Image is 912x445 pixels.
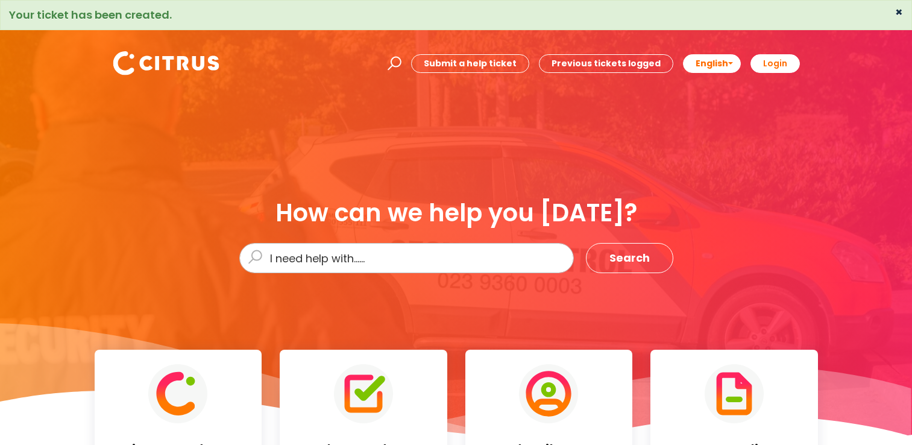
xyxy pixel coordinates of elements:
[750,54,800,73] a: Login
[239,200,673,226] div: How can we help you [DATE]?
[696,57,728,69] span: English
[609,248,650,268] span: Search
[539,54,673,73] a: Previous tickets logged
[411,54,529,73] a: Submit a help ticket
[763,57,787,69] b: Login
[239,243,574,273] input: I need help with......
[586,243,673,273] button: Search
[895,7,903,17] button: ×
